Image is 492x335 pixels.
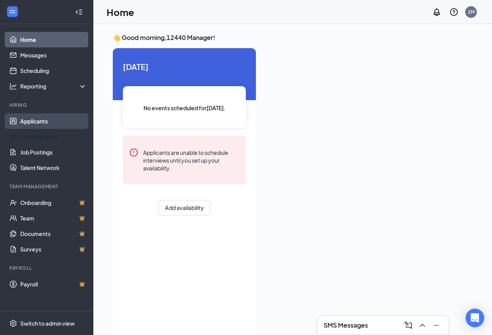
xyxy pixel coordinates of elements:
[20,226,87,241] a: DocumentsCrown
[20,160,87,175] a: Talent Network
[402,319,415,332] button: ComposeMessage
[468,9,474,15] div: 1M
[123,61,246,73] span: [DATE]
[9,319,17,327] svg: Settings
[416,319,429,332] button: ChevronUp
[20,47,87,63] a: Messages
[158,200,210,215] button: Add availability
[418,321,427,330] svg: ChevronUp
[466,309,484,327] div: Open Intercom Messenger
[144,104,226,112] span: No events scheduled for [DATE] .
[20,113,87,129] a: Applicants
[20,144,87,160] a: Job Postings
[324,321,368,330] h3: SMS Messages
[20,82,87,90] div: Reporting
[20,276,87,292] a: PayrollCrown
[20,319,75,327] div: Switch to admin view
[20,195,87,210] a: OnboardingCrown
[9,265,85,271] div: Payroll
[9,183,85,190] div: Team Management
[75,8,83,16] svg: Collapse
[9,102,85,108] div: Hiring
[432,321,441,330] svg: Minimize
[9,8,16,16] svg: WorkstreamLogo
[9,82,17,90] svg: Analysis
[20,63,87,78] a: Scheduling
[107,5,134,19] h1: Home
[20,210,87,226] a: TeamCrown
[449,7,459,17] svg: QuestionInfo
[430,319,443,332] button: Minimize
[113,33,473,42] h3: 👋 Good morning, 12440 Manager !
[129,148,138,157] svg: Error
[432,7,441,17] svg: Notifications
[20,32,87,47] a: Home
[20,129,87,144] a: Sourcing Tools
[143,148,240,172] div: Applicants are unable to schedule interviews until you set up your availability.
[20,241,87,257] a: SurveysCrown
[404,321,413,330] svg: ComposeMessage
